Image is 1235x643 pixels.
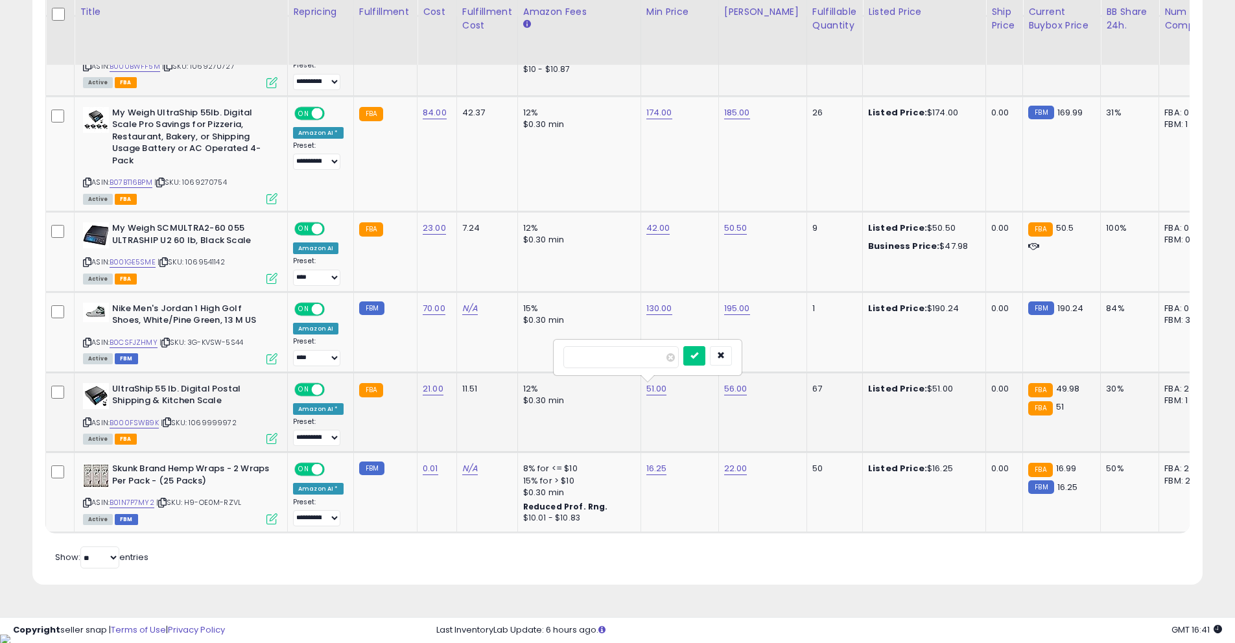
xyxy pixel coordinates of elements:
img: 41S7goLV5dL._SL40_.jpg [83,107,109,133]
span: | SKU: 3G-KVSW-5S44 [159,337,243,347]
div: 42.37 [462,107,508,119]
div: FBM: 2 [1164,475,1207,487]
div: 67 [812,383,853,395]
div: $0.30 min [523,119,631,130]
span: FBM [115,353,138,364]
div: 30% [1106,383,1149,395]
a: 0.01 [423,462,438,475]
a: Terms of Use [111,624,166,636]
a: 51.00 [646,382,667,395]
span: All listings currently available for purchase on Amazon [83,353,113,364]
a: B000FSWB9K [110,417,159,428]
div: 11.51 [462,383,508,395]
a: B01N7P7MY2 [110,497,154,508]
div: Preset: [293,141,344,170]
span: OFF [323,303,344,314]
div: 31% [1106,107,1149,119]
div: Amazon AI [293,323,338,334]
small: FBM [1028,301,1053,315]
span: | SKU: 1069270754 [154,177,227,187]
div: Fulfillable Quantity [812,5,857,32]
div: Min Price [646,5,713,19]
div: ASIN: [83,383,277,443]
div: FBM: 3 [1164,314,1207,326]
b: Skunk Brand Hemp Wraps - 2 Wraps Per Pack - (25 Packs) [112,463,270,490]
div: 0.00 [991,222,1013,234]
a: B07BT16BPM [110,177,152,188]
div: $16.25 [868,463,976,474]
div: Current Buybox Price [1028,5,1095,32]
a: Privacy Policy [168,624,225,636]
div: FBA: 0 [1164,222,1207,234]
div: 12% [523,107,631,119]
div: Amazon AI * [293,403,344,415]
img: 51MpV5fwiSL._SL40_.jpg [83,463,109,489]
div: Fulfillment Cost [462,5,512,32]
div: Amazon AI * [293,483,344,495]
span: ON [296,108,312,119]
b: My Weigh UltraShip 55lb. Digital Scale Pro Savings for Pizzeria, Restaurant, Bakery, or Shipping ... [112,107,270,170]
a: 84.00 [423,106,447,119]
span: | SKU: 1069270727 [162,61,235,71]
span: FBM [115,514,138,525]
b: Listed Price: [868,382,927,395]
span: OFF [323,108,344,119]
span: All listings currently available for purchase on Amazon [83,514,113,525]
img: 31HbsjkA13L._SL40_.jpg [83,303,109,322]
div: $47.98 [868,240,976,252]
span: 190.24 [1057,302,1084,314]
div: 26 [812,107,853,119]
div: 9 [812,222,853,234]
span: FBA [115,274,137,285]
div: 1 [812,303,853,314]
div: $190.24 [868,303,976,314]
b: UltraShip 55 lb. Digital Postal Shipping & Kitchen Scale [112,383,270,410]
div: 0.00 [991,303,1013,314]
div: 100% [1106,222,1149,234]
span: 16.25 [1057,481,1078,493]
span: OFF [323,464,344,475]
span: 2025-09-8 16:41 GMT [1171,624,1222,636]
span: | SKU: H9-OE0M-RZVL [156,497,241,508]
span: 50.5 [1056,222,1074,234]
div: FBM: 1 [1164,119,1207,130]
small: FBM [1028,480,1053,494]
div: FBA: 2 [1164,383,1207,395]
small: Amazon Fees. [523,19,531,30]
small: FBA [1028,401,1052,415]
div: 50% [1106,463,1149,474]
div: $174.00 [868,107,976,119]
span: FBA [115,434,137,445]
div: Amazon AI * [293,127,344,139]
div: ASIN: [83,222,277,283]
span: ON [296,303,312,314]
div: Fulfillment [359,5,412,19]
small: FBA [359,107,383,121]
div: FBM: 0 [1164,234,1207,246]
div: Title [80,5,282,19]
small: FBM [359,301,384,315]
div: ASIN: [83,27,277,87]
span: | SKU: 1069541142 [158,257,225,267]
small: FBA [1028,383,1052,397]
div: FBA: 0 [1164,303,1207,314]
small: FBA [359,383,383,397]
small: FBM [1028,106,1053,119]
div: 12% [523,383,631,395]
div: $0.30 min [523,314,631,326]
div: FBA: 2 [1164,463,1207,474]
small: FBM [359,462,384,475]
div: $50.50 [868,222,976,234]
a: B0CSFJZHMY [110,337,158,348]
strong: Copyright [13,624,60,636]
span: ON [296,384,312,395]
div: Preset: [293,498,344,527]
div: $51.00 [868,383,976,395]
a: 16.25 [646,462,667,475]
b: Listed Price: [868,462,927,474]
small: FBA [1028,222,1052,237]
div: BB Share 24h. [1106,5,1153,32]
div: Last InventoryLab Update: 6 hours ago. [436,624,1222,637]
a: N/A [462,302,478,315]
span: All listings currently available for purchase on Amazon [83,194,113,205]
